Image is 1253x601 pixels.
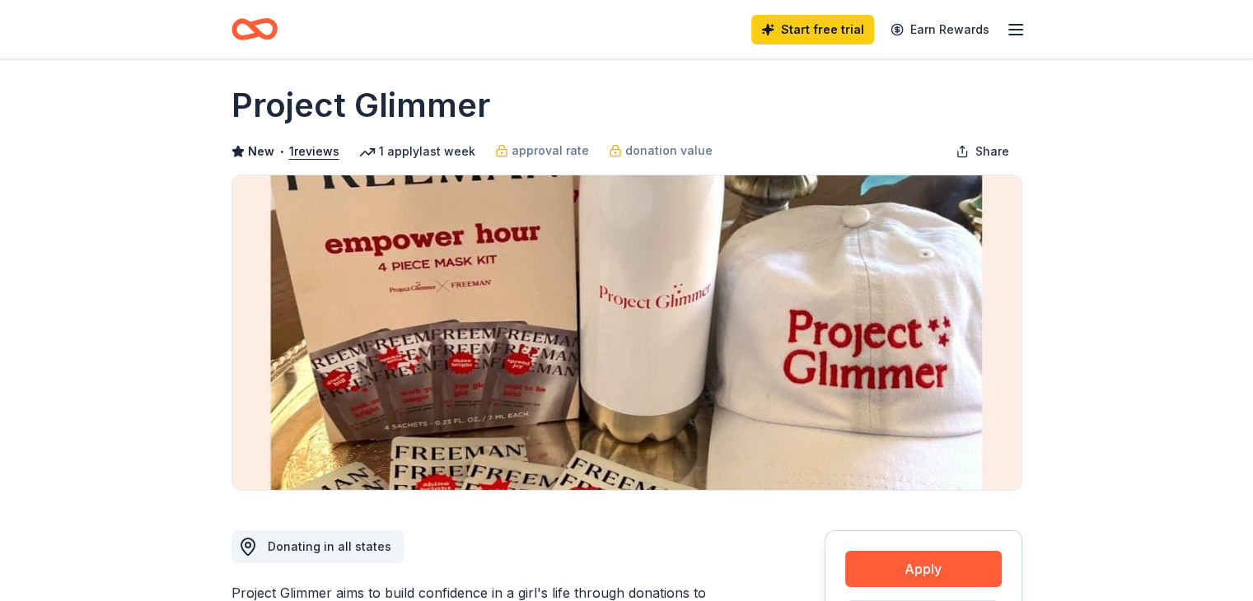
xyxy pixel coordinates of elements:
[231,10,278,49] a: Home
[751,15,874,44] a: Start free trial
[975,142,1009,161] span: Share
[232,175,1022,490] img: Image for Project Glimmer
[625,141,713,161] span: donation value
[248,142,274,161] span: New
[278,145,284,158] span: •
[609,141,713,161] a: donation value
[845,551,1002,587] button: Apply
[359,142,475,161] div: 1 apply last week
[495,141,589,161] a: approval rate
[289,142,339,161] button: 1reviews
[512,141,589,161] span: approval rate
[881,15,999,44] a: Earn Rewards
[942,135,1022,168] button: Share
[268,539,391,553] span: Donating in all states
[231,82,490,128] h1: Project Glimmer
